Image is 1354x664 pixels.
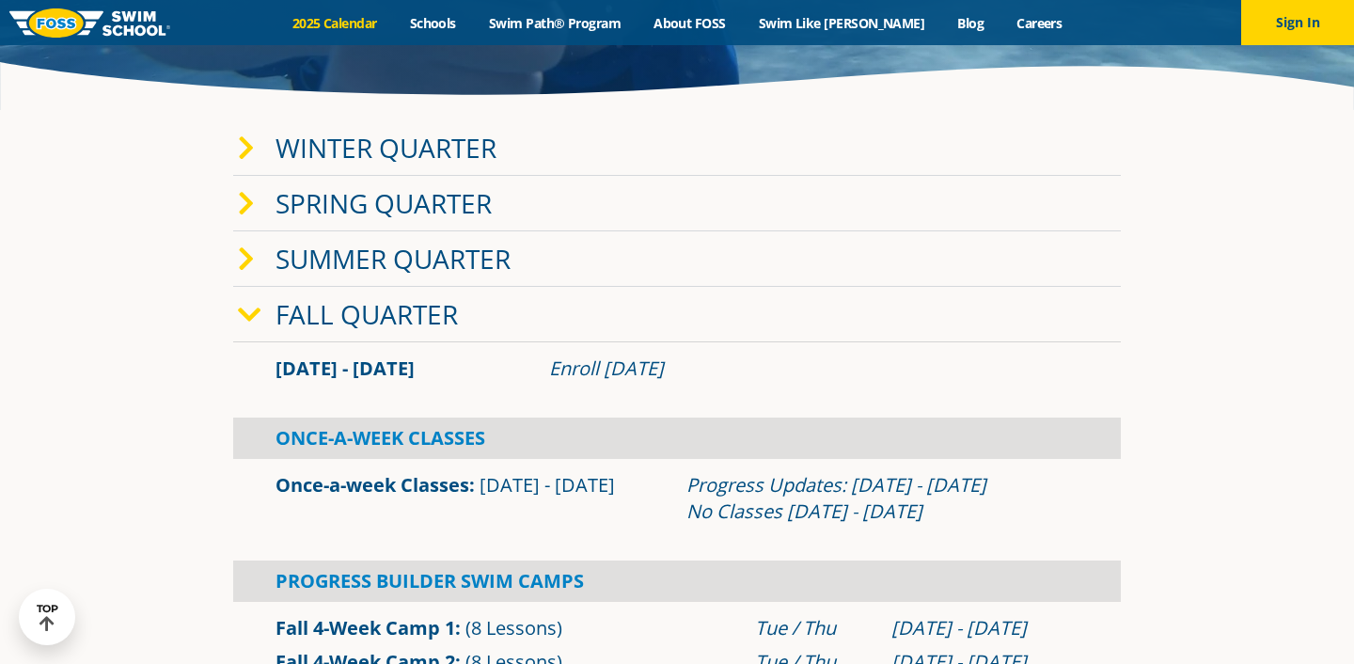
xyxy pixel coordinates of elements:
[742,14,941,32] a: Swim Like [PERSON_NAME]
[549,356,1078,382] div: Enroll [DATE]
[9,8,170,38] img: FOSS Swim School Logo
[233,561,1121,602] div: Progress Builder Swim Camps
[393,14,472,32] a: Schools
[276,14,393,32] a: 2025 Calendar
[276,296,458,332] a: Fall Quarter
[276,615,455,640] a: Fall 4-Week Camp 1
[480,472,615,498] span: [DATE] - [DATE]
[472,14,637,32] a: Swim Path® Program
[755,615,874,641] div: Tue / Thu
[686,472,1078,525] div: Progress Updates: [DATE] - [DATE] No Classes [DATE] - [DATE]
[891,615,1078,641] div: [DATE] - [DATE]
[276,130,496,166] a: Winter Quarter
[276,356,415,381] span: [DATE] - [DATE]
[233,418,1121,459] div: Once-A-Week Classes
[276,185,492,221] a: Spring Quarter
[37,603,58,632] div: TOP
[638,14,743,32] a: About FOSS
[465,615,562,640] span: (8 Lessons)
[941,14,1000,32] a: Blog
[1000,14,1078,32] a: Careers
[276,472,469,498] a: Once-a-week Classes
[276,241,511,277] a: Summer Quarter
